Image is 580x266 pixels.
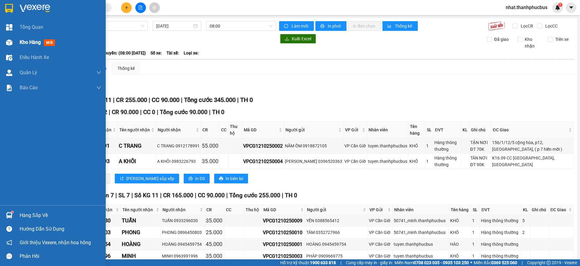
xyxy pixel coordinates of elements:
[122,228,160,237] div: PHONG
[8,8,38,38] img: logo.jpg
[121,215,161,227] td: TUẤN
[219,176,223,181] span: printer
[162,217,204,224] div: TUẤN 0933296030
[206,240,223,248] div: 45.000
[285,126,337,133] span: Người gửi
[206,228,223,237] div: 25.000
[263,217,304,225] div: VPCG1210250009
[162,253,204,259] div: MINH 0963991996
[280,34,316,44] button: downloadXuất Excel
[198,192,225,199] span: CC 90.000
[20,211,101,220] div: Hàng sắp về
[566,2,576,13] button: caret-down
[102,50,146,56] span: Chuyến: (08:00 [DATE])
[6,212,12,218] img: warehouse-icon
[163,206,199,213] span: Người nhận
[394,253,448,259] div: tuyen.thanhphucbus
[157,109,158,116] span: |
[279,21,314,31] button: syncLàm mới
[262,250,306,262] td: VPCG1210250003
[118,192,130,199] span: SL 7
[472,229,478,236] div: 1
[140,109,142,116] span: |
[450,253,470,259] div: KHÔ
[195,175,205,182] span: In DS
[522,36,543,49] span: Kho nhận
[122,252,160,260] div: MINH
[121,2,132,13] button: plus
[152,96,179,103] span: CC 90.000
[368,227,393,238] td: VP Cần Giờ
[426,143,432,149] div: 1
[8,39,31,67] b: Thành Phúc Bus
[214,174,248,183] button: printerIn biên lai
[131,192,133,199] span: |
[206,216,223,225] div: 35.000
[450,217,470,224] div: KHÔ
[119,142,155,150] div: C TRANG
[409,143,424,149] div: KHÔ
[369,206,386,213] span: VP Gửi
[152,5,156,10] span: aim
[345,126,361,133] span: VP Gửi
[492,36,511,43] span: Đã giao
[160,192,162,199] span: |
[5,4,13,13] img: logo-vxr
[229,192,280,199] span: Tổng cước 255.000
[382,21,418,31] button: bar-chartThống kê
[20,239,91,246] span: Giới thiệu Vexere, nhận hoa hồng
[450,241,470,248] div: HÀO
[115,174,179,183] button: sort-ascending[PERSON_NAME] sắp xếp
[119,157,155,166] div: A KHÔI
[205,205,224,215] th: CR
[20,39,41,45] span: Kho hàng
[116,96,147,103] span: CR 255.000
[237,96,239,103] span: |
[262,215,306,227] td: VPCG1210250009
[285,143,342,149] div: NĂM ỐM 0918872105
[306,253,366,259] div: PHÁP 0909669775
[6,24,12,31] img: dashboard-icon
[395,23,413,29] span: Thống kê
[112,109,139,116] span: CR 90.000
[292,35,311,42] span: Xuất Excel
[285,192,297,199] span: TH 0
[96,85,101,90] span: down
[220,122,228,138] th: CC
[280,259,336,266] span: Hỗ trợ kỹ thuật:
[409,158,424,165] div: KHÔ
[368,215,393,227] td: VP Cần Giờ
[546,261,551,265] span: copyright
[434,139,460,153] div: Hàng thông thường
[126,175,174,182] span: [PERSON_NAME] sắp xếp
[156,23,192,29] input: 12/10/2025
[181,96,182,103] span: |
[320,24,325,29] span: printer
[209,109,211,116] span: |
[470,139,490,153] div: TẬN NƠI ĐT 70K
[11,211,13,213] sup: 1
[184,174,210,183] button: printerIn DS
[242,138,284,154] td: VPCG1210250002
[368,143,407,149] div: tuyen.thanhphucbus
[492,155,572,168] div: K16.09 CC [GEOGRAPHIC_DATA], [GEOGRAPHIC_DATA]
[481,229,520,236] div: Hàng thông thường
[122,216,160,225] div: TUẤN
[488,21,505,31] img: 9k=
[263,252,304,260] div: VPCG1210250003
[369,229,391,236] div: VP Cần Giờ
[449,205,471,215] th: Tên hàng
[284,24,289,29] span: sync
[20,23,43,31] span: Tổng Quan
[394,241,448,248] div: tuyen.thanhphucbus
[6,39,12,46] img: warehouse-icon
[134,192,159,199] span: Số KG 11
[481,241,520,248] div: Hàng thông thường
[6,240,12,245] span: notification
[307,206,361,213] span: Người gửi
[367,122,408,138] th: Nhân viên
[6,253,12,259] span: message
[162,229,204,236] div: PHONG 0896450803
[493,126,567,133] span: ĐC Giao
